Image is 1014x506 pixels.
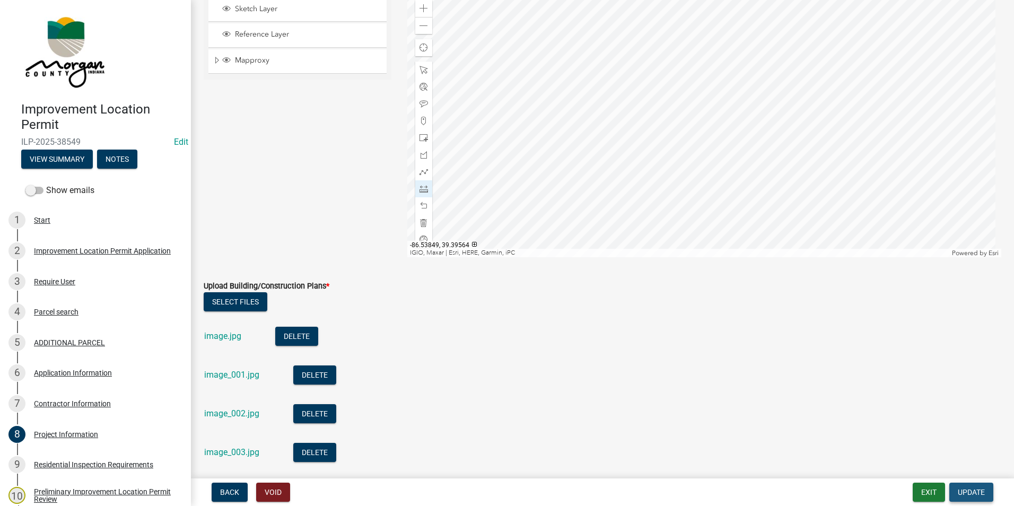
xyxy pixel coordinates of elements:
button: Select files [204,292,267,311]
button: Exit [913,483,945,502]
div: Find my location [415,39,432,56]
div: IGIO, Maxar | Esri, HERE, Garmin, iPC [407,249,950,257]
div: Residential Inspection Requirements [34,461,153,468]
span: ILP-2025-38549 [21,137,170,147]
wm-modal-confirm: Summary [21,155,93,164]
button: Back [212,483,248,502]
div: Zoom out [415,17,432,34]
button: Delete [293,404,336,423]
button: View Summary [21,150,93,169]
label: Upload Building/Construction Plans [204,283,329,290]
div: Reference Layer [221,30,383,40]
div: Start [34,216,50,224]
button: Delete [275,327,318,346]
div: 6 [8,364,25,381]
a: Esri [989,249,999,257]
div: ADDITIONAL PARCEL [34,339,105,346]
a: Edit [174,137,188,147]
div: 4 [8,303,25,320]
button: Delete [293,365,336,385]
div: Parcel search [34,308,78,316]
h4: Improvement Location Permit [21,102,182,133]
span: Mapproxy [232,56,383,65]
a: image_003.jpg [204,447,259,457]
div: Contractor Information [34,400,111,407]
span: Expand [213,56,221,67]
span: Back [220,488,239,496]
wm-modal-confirm: Notes [97,155,137,164]
div: 10 [8,487,25,504]
div: Powered by [949,249,1001,257]
a: image.jpg [204,331,241,341]
div: 5 [8,334,25,351]
wm-modal-confirm: Delete Document [275,332,318,342]
div: 9 [8,456,25,473]
div: Mapproxy [221,56,383,66]
div: 1 [8,212,25,229]
li: Reference Layer [208,23,387,47]
div: Improvement Location Permit Application [34,247,171,255]
button: Notes [97,150,137,169]
div: Project Information [34,431,98,438]
div: 2 [8,242,25,259]
span: Sketch Layer [232,4,383,14]
div: Application Information [34,369,112,377]
div: Require User [34,278,75,285]
span: Reference Layer [232,30,383,39]
img: Morgan County, Indiana [21,11,107,91]
wm-modal-confirm: Edit Application Number [174,137,188,147]
wm-modal-confirm: Delete Document [293,409,336,420]
li: Mapproxy [208,49,387,74]
div: 7 [8,395,25,412]
span: Update [958,488,985,496]
button: Void [256,483,290,502]
div: 3 [8,273,25,290]
div: Sketch Layer [221,4,383,15]
div: Preliminary Improvement Location Permit Review [34,488,174,503]
a: image_002.jpg [204,408,259,418]
button: Update [949,483,993,502]
wm-modal-confirm: Delete Document [293,448,336,458]
wm-modal-confirm: Delete Document [293,371,336,381]
button: Delete [293,443,336,462]
div: 8 [8,426,25,443]
a: image_001.jpg [204,370,259,380]
label: Show emails [25,184,94,197]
